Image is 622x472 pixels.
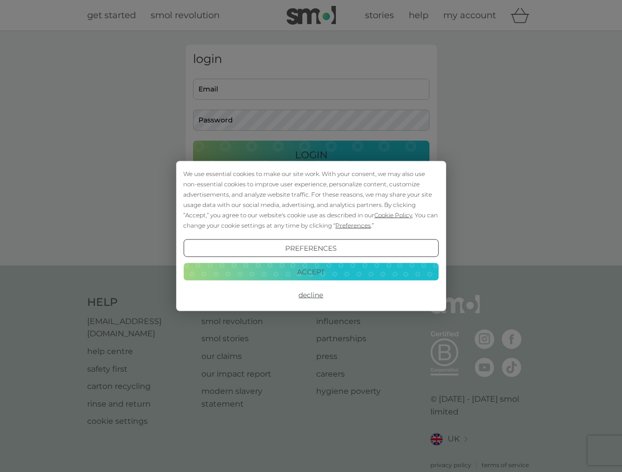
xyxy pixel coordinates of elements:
[374,211,412,219] span: Cookie Policy
[183,286,438,304] button: Decline
[176,161,446,311] div: Cookie Consent Prompt
[183,169,438,231] div: We use essential cookies to make our site work. With your consent, we may also use non-essential ...
[183,239,438,257] button: Preferences
[335,222,371,229] span: Preferences
[183,263,438,280] button: Accept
